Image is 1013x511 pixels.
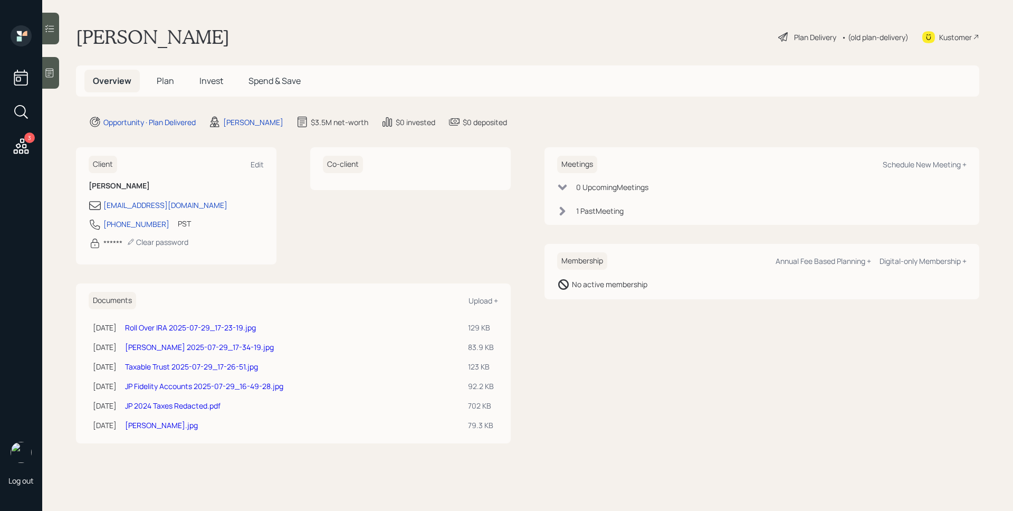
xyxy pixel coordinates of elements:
div: [DATE] [93,322,117,333]
div: 92.2 KB [468,381,494,392]
div: No active membership [572,279,647,290]
a: JP Fidelity Accounts 2025-07-29_16-49-28.jpg [125,381,283,391]
div: [DATE] [93,342,117,353]
div: 3 [24,133,35,143]
span: Spend & Save [249,75,301,87]
h1: [PERSON_NAME] [76,25,230,49]
a: Taxable Trust 2025-07-29_17-26-51.jpg [125,362,258,372]
h6: Co-client [323,156,363,173]
a: [PERSON_NAME].jpg [125,420,198,430]
div: Edit [251,159,264,169]
a: [PERSON_NAME] 2025-07-29_17-34-19.jpg [125,342,274,352]
div: $0 deposited [463,117,507,128]
div: 1 Past Meeting [576,205,624,216]
div: $0 invested [396,117,435,128]
span: Plan [157,75,174,87]
div: [DATE] [93,420,117,431]
div: 123 KB [468,361,494,372]
div: [DATE] [93,381,117,392]
h6: Meetings [557,156,597,173]
div: 0 Upcoming Meeting s [576,182,648,193]
div: Log out [8,476,34,486]
div: Upload + [469,296,498,306]
div: PST [178,218,191,229]
h6: Client [89,156,117,173]
div: Opportunity · Plan Delivered [103,117,196,128]
div: Kustomer [939,32,972,43]
h6: Membership [557,252,607,270]
div: Annual Fee Based Planning + [776,256,871,266]
div: 83.9 KB [468,342,494,353]
div: 129 KB [468,322,494,333]
span: Invest [199,75,223,87]
h6: Documents [89,292,136,309]
div: Plan Delivery [794,32,836,43]
div: [PERSON_NAME] [223,117,283,128]
div: $3.5M net-worth [311,117,368,128]
div: [EMAIL_ADDRESS][DOMAIN_NAME] [103,200,227,211]
div: [DATE] [93,400,117,411]
a: JP 2024 Taxes Redacted.pdf [125,401,221,411]
div: 702 KB [468,400,494,411]
span: Overview [93,75,131,87]
h6: [PERSON_NAME] [89,182,264,191]
div: [PHONE_NUMBER] [103,219,169,230]
img: james-distasi-headshot.png [11,442,32,463]
div: • (old plan-delivery) [842,32,909,43]
a: Roll Over IRA 2025-07-29_17-23-19.jpg [125,323,256,333]
div: Clear password [127,237,188,247]
div: Digital-only Membership + [880,256,967,266]
div: Schedule New Meeting + [883,159,967,169]
div: 79.3 KB [468,420,494,431]
div: [DATE] [93,361,117,372]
